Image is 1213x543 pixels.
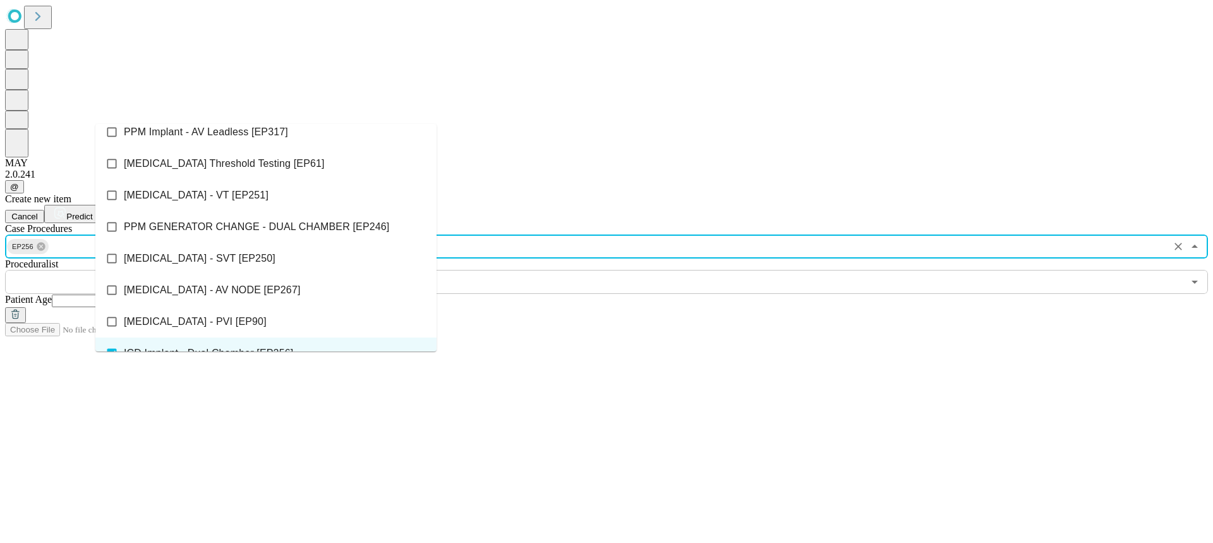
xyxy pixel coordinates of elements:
[7,240,39,254] span: EP256
[5,259,58,269] span: Proceduralist
[5,169,1208,180] div: 2.0.241
[5,210,44,223] button: Cancel
[124,346,293,361] span: ICD Implant - Dual Chamber [EP256]
[1186,238,1204,255] button: Close
[124,156,325,171] span: [MEDICAL_DATA] Threshold Testing [EP61]
[10,182,19,192] span: @
[124,251,275,266] span: [MEDICAL_DATA] - SVT [EP250]
[1186,273,1204,291] button: Open
[124,219,389,235] span: PPM GENERATOR CHANGE - DUAL CHAMBER [EP246]
[5,180,24,193] button: @
[5,294,52,305] span: Patient Age
[5,193,71,204] span: Create new item
[1169,238,1187,255] button: Clear
[7,239,49,254] div: EP256
[44,205,102,223] button: Predict
[124,188,269,203] span: [MEDICAL_DATA] - VT [EP251]
[66,212,92,221] span: Predict
[5,223,72,234] span: Scheduled Procedure
[11,212,38,221] span: Cancel
[124,314,267,329] span: [MEDICAL_DATA] - PVI [EP90]
[5,157,1208,169] div: MAY
[124,283,301,298] span: [MEDICAL_DATA] - AV NODE [EP267]
[124,125,288,140] span: PPM Implant - AV Leadless [EP317]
